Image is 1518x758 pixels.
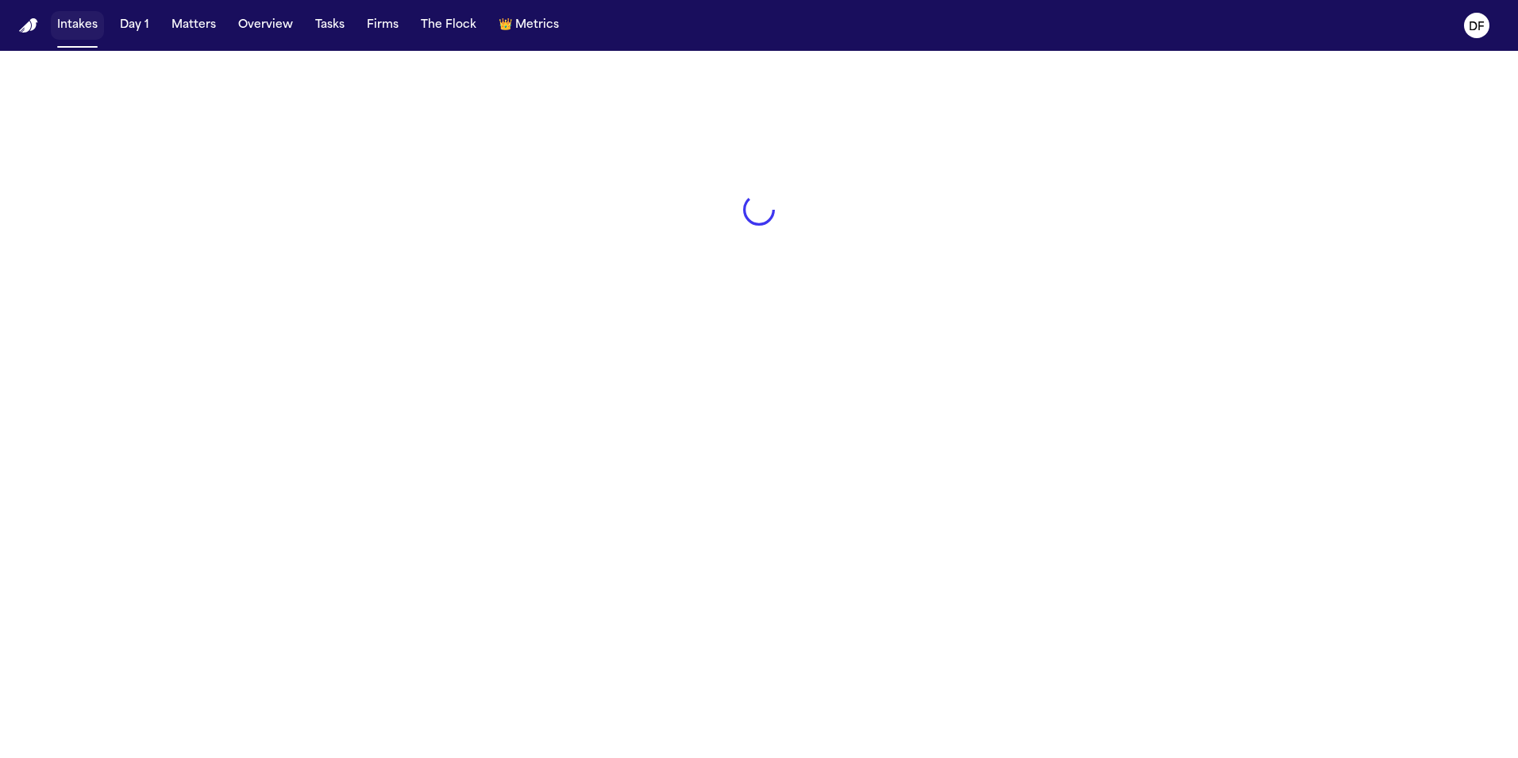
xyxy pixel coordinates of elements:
button: crownMetrics [492,11,565,40]
button: Overview [232,11,299,40]
button: The Flock [414,11,483,40]
button: Intakes [51,11,104,40]
img: Finch Logo [19,18,38,33]
a: Home [19,18,38,33]
button: Tasks [309,11,351,40]
button: Firms [360,11,405,40]
button: Matters [165,11,222,40]
button: Day 1 [114,11,156,40]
